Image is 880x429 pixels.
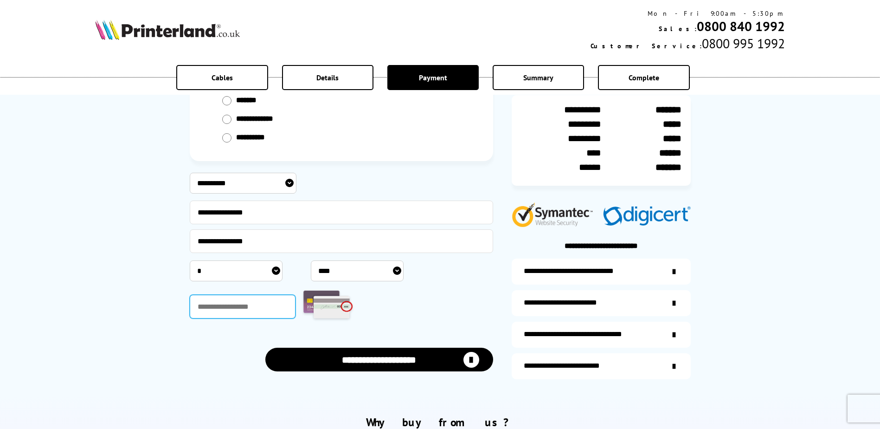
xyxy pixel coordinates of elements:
[697,18,785,35] a: 0800 840 1992
[523,73,553,82] span: Summary
[419,73,447,82] span: Payment
[702,35,785,52] span: 0800 995 1992
[512,259,691,285] a: additional-ink
[591,42,702,50] span: Customer Service:
[212,73,233,82] span: Cables
[512,322,691,348] a: additional-cables
[629,73,659,82] span: Complete
[512,290,691,316] a: items-arrive
[659,25,697,33] span: Sales:
[316,73,339,82] span: Details
[591,9,785,18] div: Mon - Fri 9:00am - 5:30pm
[95,19,240,40] img: Printerland Logo
[512,353,691,379] a: secure-website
